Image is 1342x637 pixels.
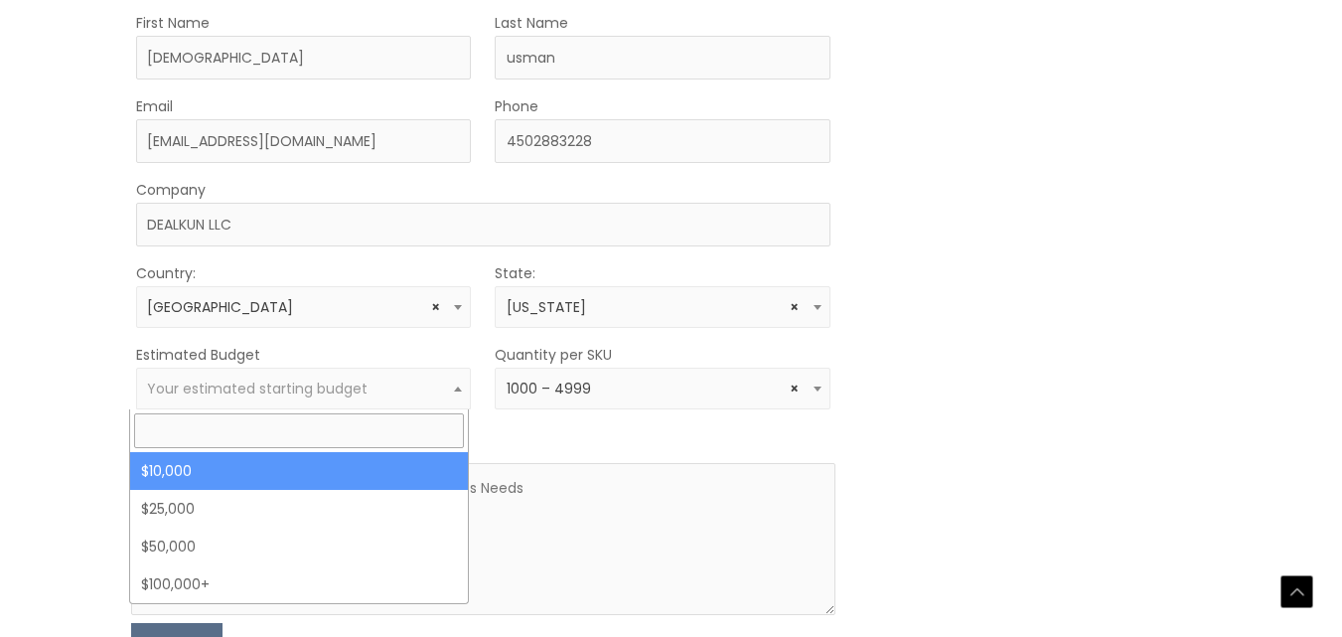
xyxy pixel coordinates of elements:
[495,260,535,286] label: State:
[136,342,260,368] label: Estimated Budget
[130,452,468,490] li: $10,000
[136,119,472,163] input: Enter Your Email
[507,380,820,398] span: 1000 – 4999
[136,286,472,328] span: United States
[147,298,460,317] span: United States
[431,298,440,317] span: Remove all items
[495,10,568,36] label: Last Name
[790,298,799,317] span: Remove all items
[495,36,830,80] input: Last Name
[136,93,173,119] label: Email
[136,177,206,203] label: Company
[495,93,538,119] label: Phone
[495,286,830,328] span: Texas
[495,342,612,368] label: Quantity per SKU
[495,368,830,409] span: 1000 – 4999
[136,260,196,286] label: Country:
[130,490,468,528] li: $25,000
[790,380,799,398] span: Remove all items
[507,298,820,317] span: Texas
[130,565,468,603] li: $100,000+
[136,36,472,80] input: First Name
[147,379,368,398] span: Your estimated starting budget
[136,203,830,246] input: Company Name
[136,10,210,36] label: First Name
[130,528,468,565] li: $50,000
[495,119,830,163] input: Enter Your Phone Number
